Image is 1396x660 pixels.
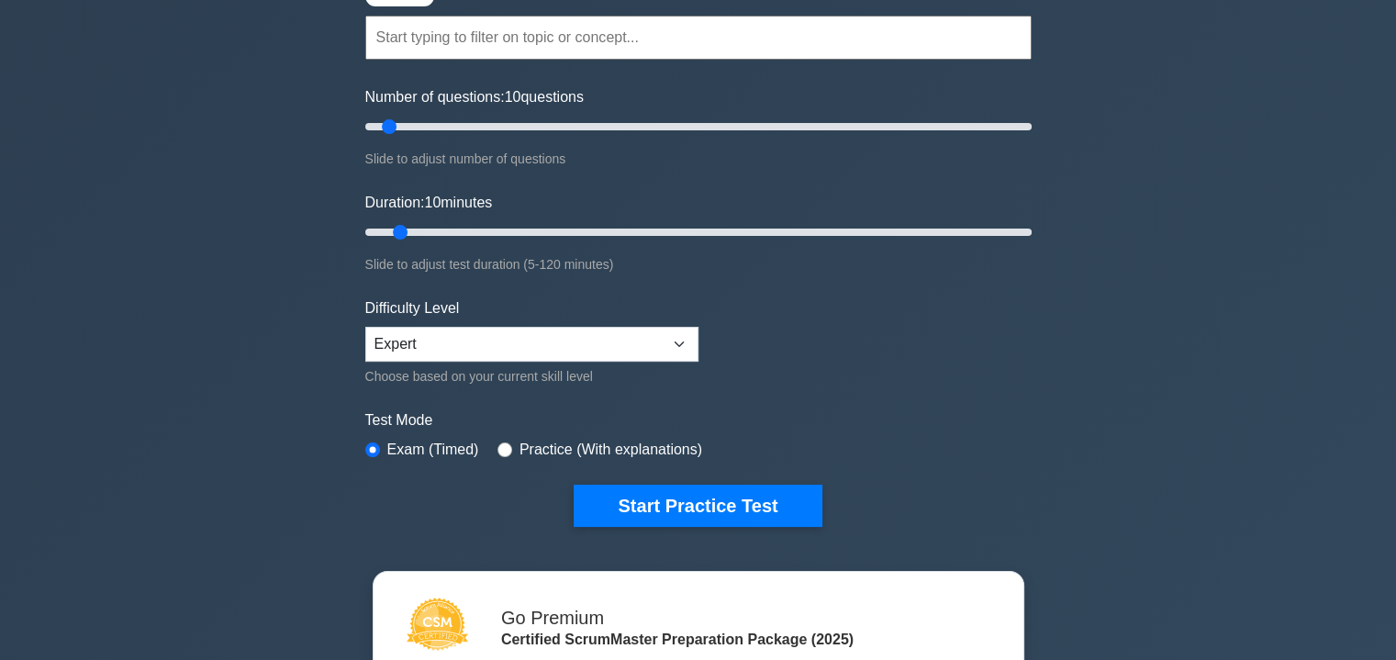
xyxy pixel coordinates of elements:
[365,16,1032,60] input: Start typing to filter on topic or concept...
[365,365,698,387] div: Choose based on your current skill level
[365,192,493,214] label: Duration: minutes
[365,409,1032,431] label: Test Mode
[574,485,821,527] button: Start Practice Test
[505,89,521,105] span: 10
[519,439,702,461] label: Practice (With explanations)
[387,439,479,461] label: Exam (Timed)
[365,148,1032,170] div: Slide to adjust number of questions
[365,86,584,108] label: Number of questions: questions
[424,195,441,210] span: 10
[365,253,1032,275] div: Slide to adjust test duration (5-120 minutes)
[365,297,460,319] label: Difficulty Level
